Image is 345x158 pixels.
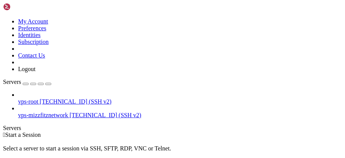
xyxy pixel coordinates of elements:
[3,79,51,85] a: Servers
[18,98,342,105] a: vps-root [TECHNICAL_ID] (SSH v2)
[18,98,38,105] span: vps-root
[18,112,68,118] span: vps-mizzfitznetwork
[69,112,141,118] span: [TECHNICAL_ID] (SSH v2)
[18,112,342,119] a: vps-mizzfitznetwork [TECHNICAL_ID] (SSH v2)
[18,18,48,25] a: My Account
[3,125,342,132] div: Servers
[3,132,5,138] span: 
[18,105,342,119] li: vps-mizzfitznetwork [TECHNICAL_ID] (SSH v2)
[18,66,35,72] a: Logout
[3,3,46,11] img: Shellngn
[3,79,21,85] span: Servers
[18,91,342,105] li: vps-root [TECHNICAL_ID] (SSH v2)
[18,32,41,38] a: Identities
[18,39,49,45] a: Subscription
[5,132,41,138] span: Start a Session
[18,52,45,59] a: Contact Us
[18,25,46,31] a: Preferences
[40,98,111,105] span: [TECHNICAL_ID] (SSH v2)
